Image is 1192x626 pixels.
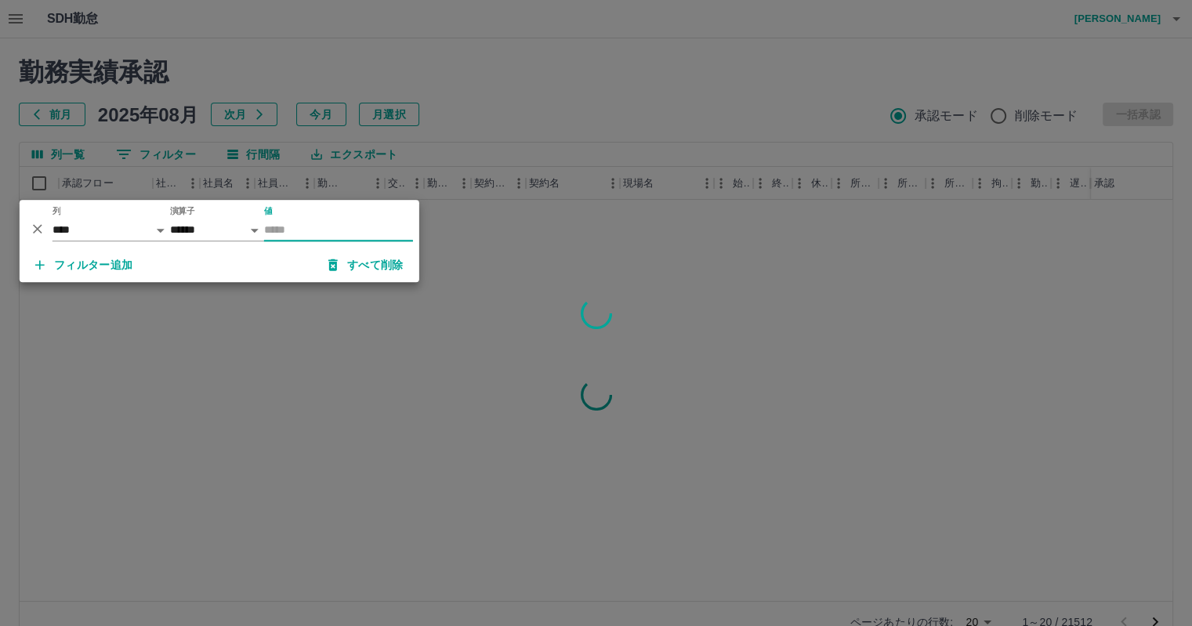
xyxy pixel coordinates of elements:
[264,205,273,217] label: 値
[316,251,416,279] button: すべて削除
[170,205,195,217] label: 演算子
[23,251,146,279] button: フィルター追加
[26,217,49,241] button: 削除
[53,205,61,217] label: 列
